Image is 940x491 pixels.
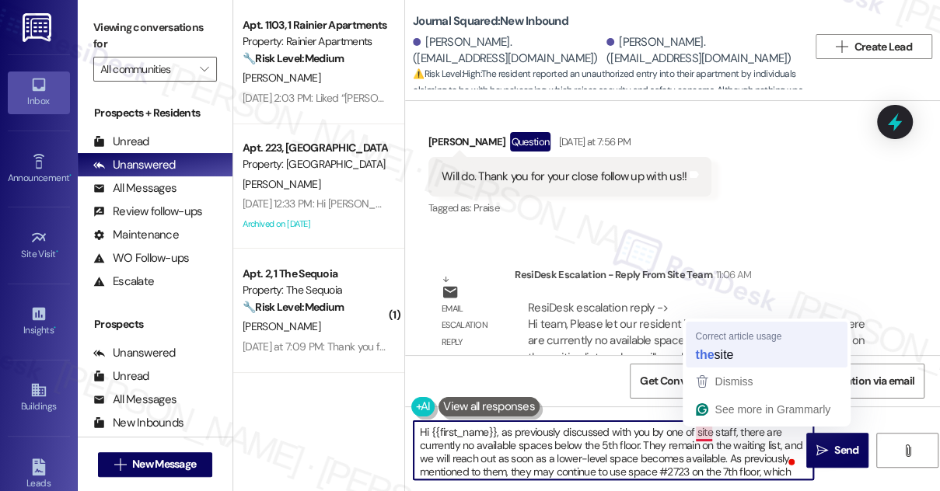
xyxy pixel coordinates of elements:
button: Create Lead [816,34,932,59]
img: ResiDesk Logo [23,13,54,42]
div: Unanswered [93,157,176,173]
div: Question [510,132,551,151]
span: [PERSON_NAME] [243,177,320,191]
div: Unread [93,368,149,385]
div: Apt. 2, 1 The Sequoia [243,266,386,282]
div: WO Follow-ups [93,250,189,266]
strong: 🔧 Risk Level: Medium [243,51,344,65]
span: New Message [132,456,196,472]
a: Insights • [8,301,70,343]
div: Escalate [93,273,154,290]
div: All Messages [93,180,176,197]
textarea: To enrich screen reader interactions, please activate Accessibility in Grammarly extension settings [414,421,813,479]
a: Site Visit • [8,225,70,266]
span: [PERSON_NAME] [243,319,320,333]
label: Viewing conversations for [93,16,217,57]
div: Archived on [DATE] [241,214,388,234]
div: All Messages [93,392,176,408]
span: • [69,170,72,181]
span: Get Conversation Link [640,373,747,389]
div: Apt. 223, [GEOGRAPHIC_DATA] [243,140,386,156]
div: Email escalation reply [442,301,502,350]
div: Property: The Sequoia [243,282,386,298]
div: [DATE] at 7:56 PM [554,134,631,150]
div: 11:06 AM [712,266,752,283]
span: • [54,322,56,333]
button: Send [806,433,868,468]
button: Get Conversation Link [630,364,757,399]
div: Property: [GEOGRAPHIC_DATA] [243,156,386,172]
div: Prospects [78,316,232,333]
div: ResiDesk escalation reply -> Hi team, Please let our resident know, as previously discussed, ther... [528,300,865,365]
div: Prospects + Residents [78,105,232,121]
span: Send [834,442,858,458]
div: [PERSON_NAME]. ([EMAIL_ADDRESS][DOMAIN_NAME]) [413,34,603,68]
div: Will do. Thank you for your close follow up with us!! [442,169,687,185]
strong: 🔧 Risk Level: Medium [243,300,344,314]
div: New Inbounds [93,415,183,431]
i:  [816,444,828,457]
span: • [56,246,58,257]
div: Tagged as: [428,197,711,219]
div: Review follow-ups [93,204,202,220]
span: [PERSON_NAME] [243,71,320,85]
div: Property: Rainier Apartments [243,33,386,50]
button: New Message [98,452,213,477]
i:  [901,444,913,457]
div: ResiDesk Escalation - Reply From Site Team [515,266,886,288]
div: [PERSON_NAME]. ([EMAIL_ADDRESS][DOMAIN_NAME]) [606,34,796,68]
div: Unanswered [93,345,176,361]
div: [PERSON_NAME] [428,132,711,157]
span: Praise [473,201,499,214]
i:  [200,63,208,75]
a: Buildings [8,377,70,419]
span: : The resident reported an unauthorized entry into their apartment by individuals claiming to be ... [413,66,808,133]
span: Create Lead [854,39,912,55]
input: All communities [100,57,192,82]
div: Maintenance [93,227,179,243]
i:  [836,40,847,53]
i:  [114,458,126,471]
a: Inbox [8,71,70,113]
div: Apt. 1103, 1 Rainier Apartments [243,17,386,33]
div: Unread [93,134,149,150]
strong: ⚠️ Risk Level: High [413,68,480,80]
b: Journal Squared: New Inbound [413,13,568,30]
